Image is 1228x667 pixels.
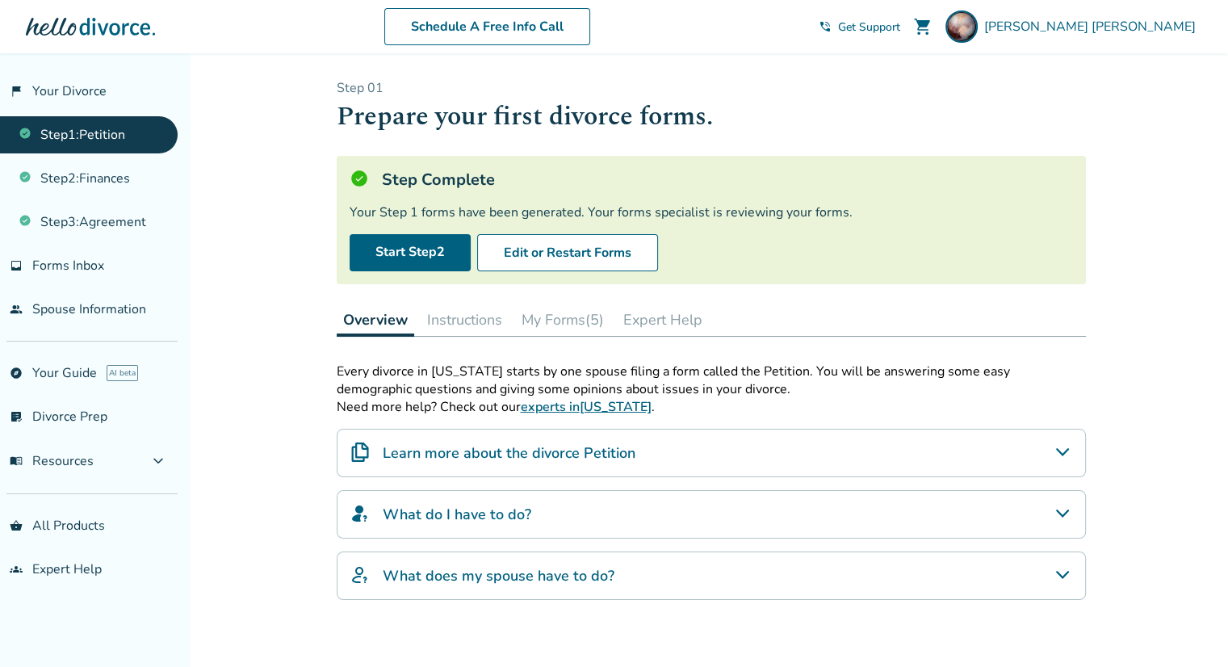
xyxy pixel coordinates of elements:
button: Instructions [421,304,509,336]
h4: What does my spouse have to do? [383,565,614,586]
img: What do I have to do? [350,504,370,523]
h1: Prepare your first divorce forms. [337,97,1086,136]
h4: Learn more about the divorce Petition [383,443,635,464]
p: Need more help? Check out our . [337,398,1086,416]
span: menu_book [10,455,23,468]
div: Learn more about the divorce Petition [337,429,1086,477]
div: Your Step 1 forms have been generated. Your forms specialist is reviewing your forms. [350,203,1073,221]
h5: Step Complete [382,169,495,191]
img: Learn more about the divorce Petition [350,443,370,462]
button: My Forms(5) [515,304,610,336]
div: What do I have to do? [337,490,1086,539]
span: shopping_basket [10,519,23,532]
span: expand_more [149,451,168,471]
span: Forms Inbox [32,257,104,275]
iframe: Chat Widget [1147,589,1228,667]
img: What does my spouse have to do? [350,565,370,585]
a: Schedule A Free Info Call [384,8,590,45]
a: experts in[US_STATE] [521,398,652,416]
span: groups [10,563,23,576]
span: list_alt_check [10,410,23,423]
img: Marlene Koury [945,10,978,43]
p: Step 0 1 [337,79,1086,97]
span: [PERSON_NAME] [PERSON_NAME] [984,18,1202,36]
span: flag_2 [10,85,23,98]
button: Expert Help [617,304,709,336]
span: Resources [10,452,94,470]
p: Every divorce in [US_STATE] starts by one spouse filing a form called the Petition. You will be a... [337,363,1086,398]
a: Start Step2 [350,234,471,271]
h4: What do I have to do? [383,504,531,525]
span: inbox [10,259,23,272]
a: phone_in_talkGet Support [819,19,900,35]
span: people [10,303,23,316]
span: phone_in_talk [819,20,832,33]
div: What does my spouse have to do? [337,552,1086,600]
span: shopping_cart [913,17,933,36]
span: Get Support [838,19,900,35]
span: AI beta [107,365,138,381]
button: Edit or Restart Forms [477,234,658,271]
span: explore [10,367,23,380]
button: Overview [337,304,414,337]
